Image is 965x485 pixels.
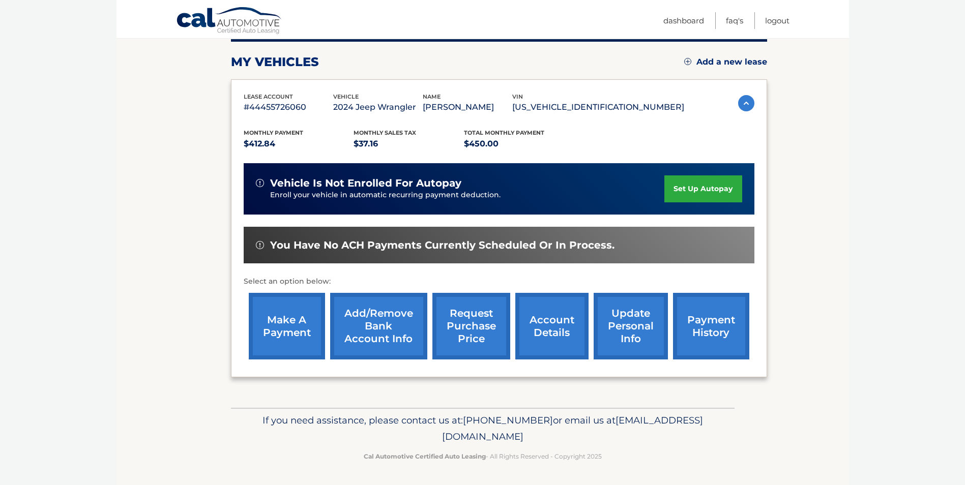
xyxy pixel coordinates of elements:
span: vehicle [333,93,359,100]
p: Select an option below: [244,276,754,288]
p: $37.16 [354,137,464,151]
img: add.svg [684,58,691,65]
p: [PERSON_NAME] [423,100,512,114]
span: name [423,93,441,100]
a: Logout [765,12,789,29]
a: make a payment [249,293,325,359]
a: Cal Automotive [176,7,283,36]
span: vin [512,93,523,100]
p: - All Rights Reserved - Copyright 2025 [238,451,728,462]
p: If you need assistance, please contact us at: or email us at [238,412,728,445]
span: Monthly Payment [244,129,303,136]
a: Add/Remove bank account info [330,293,427,359]
img: accordion-active.svg [738,95,754,111]
a: FAQ's [726,12,743,29]
h2: my vehicles [231,54,319,70]
a: set up autopay [664,175,742,202]
span: vehicle is not enrolled for autopay [270,177,461,190]
strong: Cal Automotive Certified Auto Leasing [364,452,486,460]
span: [EMAIL_ADDRESS][DOMAIN_NAME] [442,414,703,442]
a: payment history [673,293,749,359]
span: Total Monthly Payment [464,129,544,136]
p: 2024 Jeep Wrangler [333,100,423,114]
img: alert-white.svg [256,241,264,249]
a: account details [515,293,589,359]
p: $450.00 [464,137,574,151]
img: alert-white.svg [256,179,264,187]
p: #44455726060 [244,100,333,114]
p: Enroll your vehicle in automatic recurring payment deduction. [270,190,665,201]
p: [US_VEHICLE_IDENTIFICATION_NUMBER] [512,100,684,114]
span: Monthly sales Tax [354,129,416,136]
span: lease account [244,93,293,100]
a: Add a new lease [684,57,767,67]
a: request purchase price [432,293,510,359]
span: You have no ACH payments currently scheduled or in process. [270,239,615,252]
span: [PHONE_NUMBER] [463,414,553,426]
p: $412.84 [244,137,354,151]
a: Dashboard [663,12,704,29]
a: update personal info [594,293,668,359]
